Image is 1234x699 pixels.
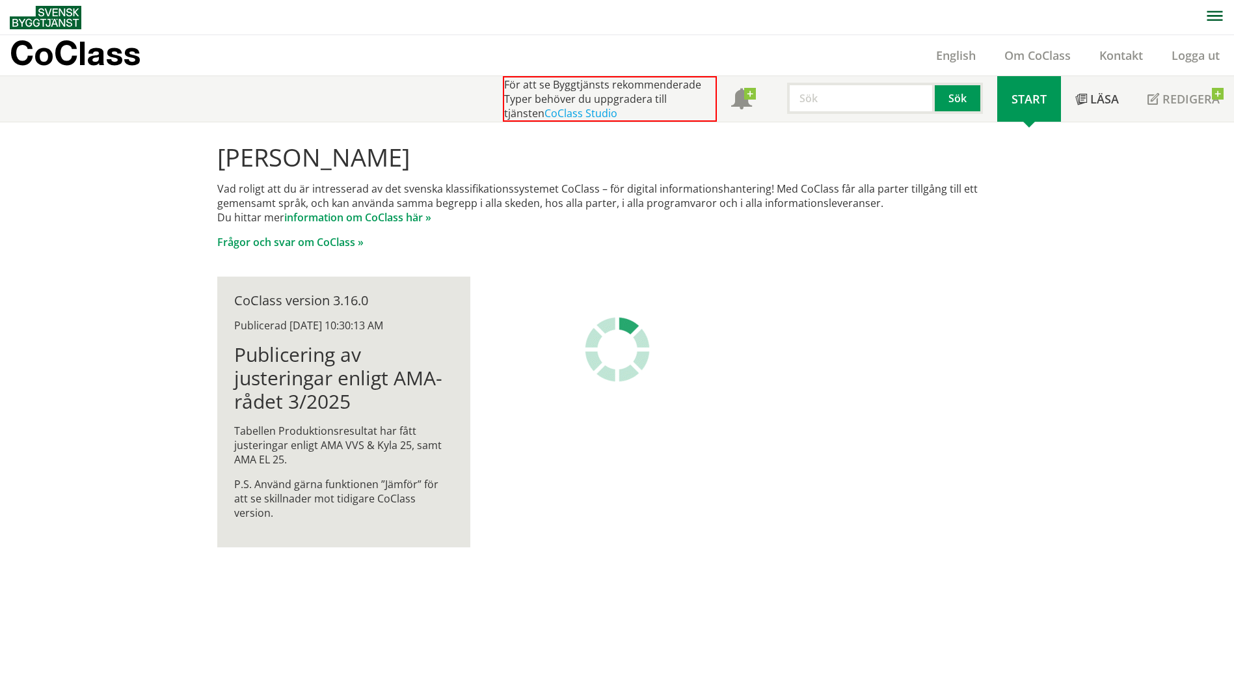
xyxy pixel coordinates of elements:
a: Redigera [1133,76,1234,122]
a: Läsa [1061,76,1133,122]
p: Vad roligt att du är intresserad av det svenska klassifikationssystemet CoClass – för digital inf... [217,182,1017,225]
a: English [922,48,990,63]
img: Laddar [585,317,650,382]
a: information om CoClass här » [284,210,431,225]
p: CoClass [10,46,141,61]
div: CoClass version 3.16.0 [234,294,453,308]
a: Frågor och svar om CoClass » [217,235,364,249]
input: Sök [787,83,935,114]
a: CoClass [10,35,168,75]
a: Kontakt [1085,48,1157,63]
a: Om CoClass [990,48,1085,63]
div: För att se Byggtjänsts rekommenderade Typer behöver du uppgradera till tjänsten [503,76,717,122]
span: Redigera [1162,91,1220,107]
a: Logga ut [1157,48,1234,63]
button: Sök [935,83,983,114]
a: CoClass Studio [544,106,617,120]
span: Start [1012,91,1047,107]
h1: Publicering av justeringar enligt AMA-rådet 3/2025 [234,343,453,413]
p: P.S. Använd gärna funktionen ”Jämför” för att se skillnader mot tidigare CoClass version. [234,477,453,520]
p: Tabellen Produktionsresultat har fått justeringar enligt AMA VVS & Kyla 25, samt AMA EL 25. [234,424,453,467]
a: Start [997,76,1061,122]
span: Notifikationer [731,90,752,111]
span: Läsa [1090,91,1119,107]
img: Svensk Byggtjänst [10,6,81,29]
h1: [PERSON_NAME] [217,143,1017,171]
div: Publicerad [DATE] 10:30:13 AM [234,318,453,333]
